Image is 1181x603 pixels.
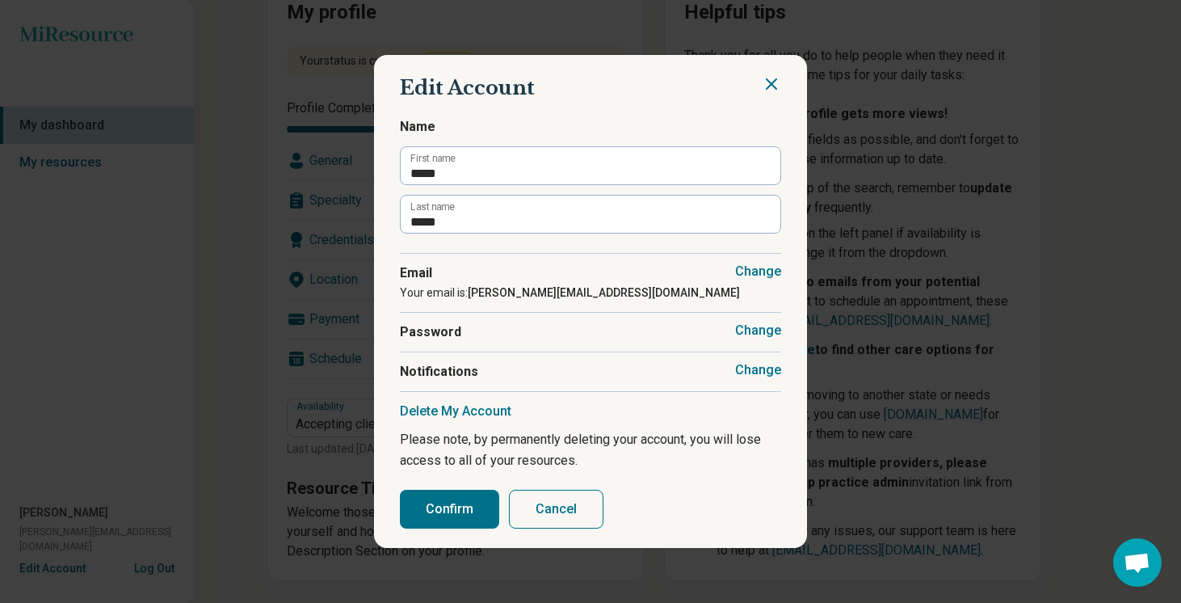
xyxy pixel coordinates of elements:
span: Notifications [400,362,781,382]
button: Delete My Account [400,403,511,420]
strong: [PERSON_NAME][EMAIL_ADDRESS][DOMAIN_NAME] [468,286,740,299]
p: Please note, by permanently deleting your account, you will lose access to all of your resources. [400,429,781,470]
h2: Edit Account [400,74,781,102]
button: Change [735,362,781,378]
button: Cancel [509,490,603,529]
span: Email [400,264,781,283]
button: Close [762,74,781,94]
button: Change [735,323,781,339]
button: Change [735,264,781,280]
span: Password [400,323,781,342]
button: Confirm [400,490,499,529]
span: Your email is: [400,286,740,299]
span: Name [400,117,781,137]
